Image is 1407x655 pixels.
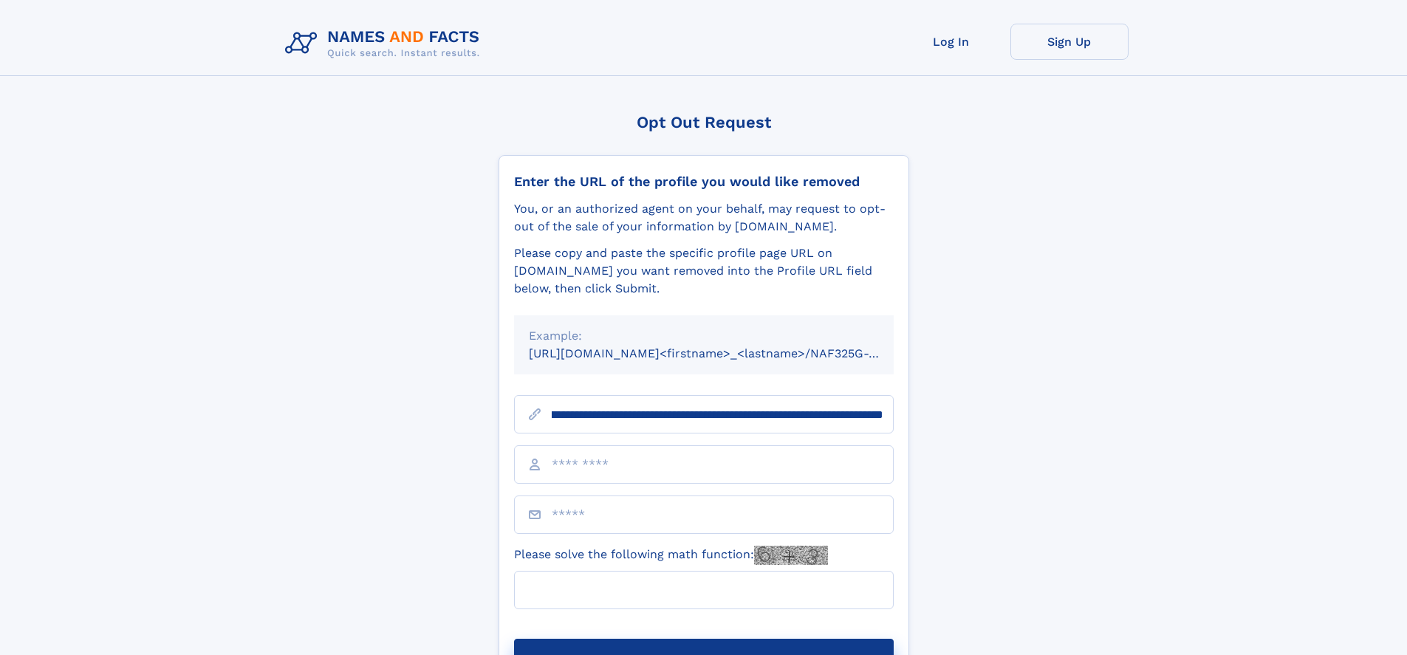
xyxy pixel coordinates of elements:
[514,200,894,236] div: You, or an authorized agent on your behalf, may request to opt-out of the sale of your informatio...
[514,546,828,565] label: Please solve the following math function:
[1010,24,1129,60] a: Sign Up
[892,24,1010,60] a: Log In
[514,174,894,190] div: Enter the URL of the profile you would like removed
[514,244,894,298] div: Please copy and paste the specific profile page URL on [DOMAIN_NAME] you want removed into the Pr...
[499,113,909,131] div: Opt Out Request
[279,24,492,64] img: Logo Names and Facts
[529,346,922,360] small: [URL][DOMAIN_NAME]<firstname>_<lastname>/NAF325G-xxxxxxxx
[529,327,879,345] div: Example:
